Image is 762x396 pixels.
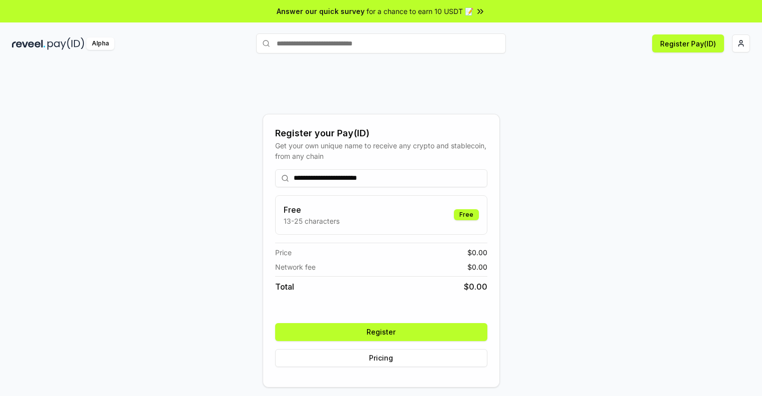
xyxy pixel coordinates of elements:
[275,247,292,258] span: Price
[275,281,294,293] span: Total
[275,140,487,161] div: Get your own unique name to receive any crypto and stablecoin, from any chain
[467,247,487,258] span: $ 0.00
[454,209,479,220] div: Free
[464,281,487,293] span: $ 0.00
[47,37,84,50] img: pay_id
[277,6,365,16] span: Answer our quick survey
[467,262,487,272] span: $ 0.00
[275,349,487,367] button: Pricing
[367,6,473,16] span: for a chance to earn 10 USDT 📝
[86,37,114,50] div: Alpha
[275,323,487,341] button: Register
[284,204,340,216] h3: Free
[275,262,316,272] span: Network fee
[275,126,487,140] div: Register your Pay(ID)
[652,34,724,52] button: Register Pay(ID)
[12,37,45,50] img: reveel_dark
[284,216,340,226] p: 13-25 characters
